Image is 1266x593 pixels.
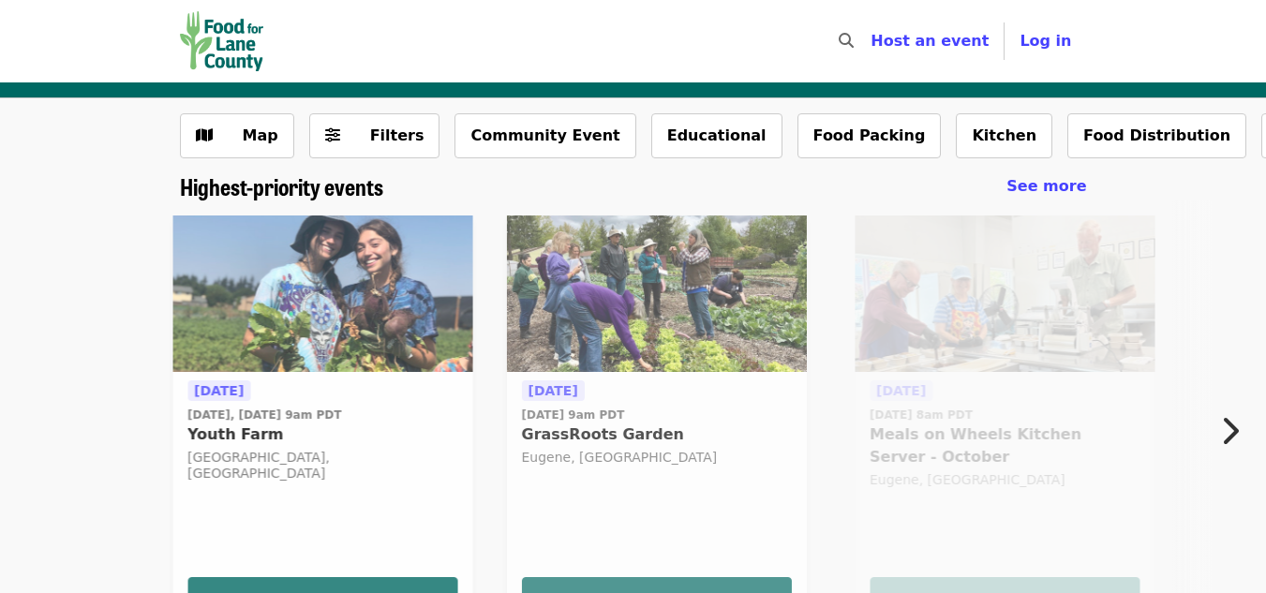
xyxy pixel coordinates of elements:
button: Educational [651,113,782,158]
button: Community Event [454,113,635,158]
img: Meals on Wheels Kitchen Server - October organized by Food for Lane County [855,215,1154,373]
div: Highest-priority events [165,173,1102,200]
span: GrassRoots Garden [521,423,791,446]
span: [DATE] [528,383,577,398]
img: Food for Lane County - Home [180,11,264,71]
span: [DATE] [876,383,926,398]
a: Host an event [871,32,989,50]
span: See more [1006,177,1086,195]
span: Log in [1020,32,1071,50]
span: Filters [370,126,424,144]
span: Map [243,126,278,144]
span: Youth Farm [187,423,457,446]
img: Youth Farm organized by Food for Lane County [172,215,472,373]
button: Filters (0 selected) [309,113,440,158]
button: Log in [1005,22,1086,60]
div: Eugene, [GEOGRAPHIC_DATA] [521,450,791,466]
i: chevron-right icon [1220,413,1239,449]
div: [GEOGRAPHIC_DATA], [GEOGRAPHIC_DATA] [187,450,457,482]
button: Show map view [180,113,294,158]
input: Search [865,19,880,64]
span: Meals on Wheels Kitchen Server - October [870,423,1139,468]
span: [DATE] [194,383,244,398]
a: Highest-priority events [180,173,383,200]
button: Kitchen [956,113,1052,158]
button: Next item [1204,405,1266,457]
i: sliders-h icon [325,126,340,144]
div: Eugene, [GEOGRAPHIC_DATA] [870,472,1139,488]
img: GrassRoots Garden organized by Food for Lane County [506,215,806,373]
i: map icon [196,126,213,144]
button: Food Packing [797,113,942,158]
time: [DATE] 9am PDT [521,407,624,423]
button: Food Distribution [1067,113,1246,158]
a: See more [1006,175,1086,198]
i: search icon [839,32,854,50]
time: [DATE], [DATE] 9am PDT [187,407,341,423]
span: Highest-priority events [180,170,383,202]
time: [DATE] 8am PDT [870,407,973,423]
